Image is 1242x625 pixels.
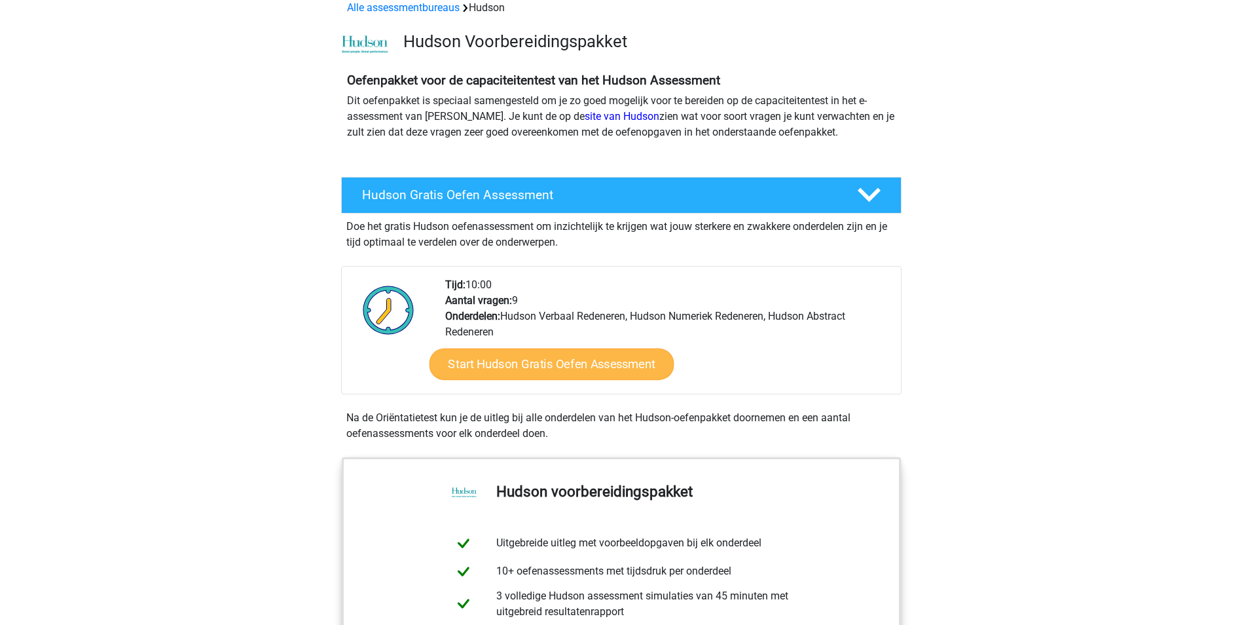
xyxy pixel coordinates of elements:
div: Na de Oriëntatietest kun je de uitleg bij alle onderdelen van het Hudson-oefenpakket doornemen en... [341,410,902,442]
a: Alle assessmentbureaus [347,1,460,14]
a: Start Hudson Gratis Oefen Assessment [429,349,674,380]
div: 10:00 9 Hudson Verbaal Redeneren, Hudson Numeriek Redeneren, Hudson Abstract Redeneren [435,277,900,394]
a: Hudson Gratis Oefen Assessment [336,177,907,214]
p: Dit oefenpakket is speciaal samengesteld om je zo goed mogelijk voor te bereiden op de capaciteit... [347,93,896,140]
img: Klok [356,277,422,343]
b: Oefenpakket voor de capaciteitentest van het Hudson Assessment [347,73,720,88]
img: cefd0e47479f4eb8e8c001c0d358d5812e054fa8.png [342,35,388,54]
b: Onderdelen: [445,310,500,322]
b: Tijd: [445,278,466,291]
div: Doe het gratis Hudson oefenassessment om inzichtelijk te krijgen wat jouw sterkere en zwakkere on... [341,214,902,250]
h3: Hudson Voorbereidingspakket [403,31,891,52]
b: Aantal vragen: [445,294,512,307]
a: site van Hudson [585,110,659,123]
h4: Hudson Gratis Oefen Assessment [362,187,836,202]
